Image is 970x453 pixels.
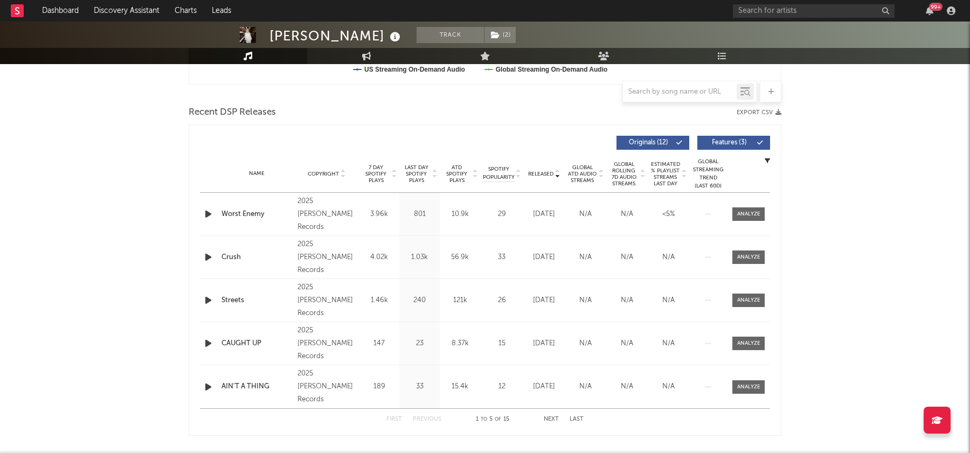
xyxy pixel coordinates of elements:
div: 4.02k [362,252,397,263]
div: 2025 [PERSON_NAME] Records [297,281,356,320]
button: Last [570,416,584,422]
div: 29 [483,209,521,220]
span: to [481,417,487,422]
span: Global ATD Audio Streams [567,164,597,184]
button: (2) [484,27,516,43]
div: 8.37k [442,338,477,349]
div: N/A [609,381,645,392]
div: <5% [650,209,687,220]
div: 1.03k [402,252,437,263]
input: Search for artists [733,4,895,18]
div: N/A [609,338,645,349]
div: N/A [650,381,687,392]
a: Worst Enemy [221,209,292,220]
span: Spotify Popularity [483,165,515,182]
div: 189 [362,381,397,392]
div: 801 [402,209,437,220]
div: 12 [483,381,521,392]
a: CAUGHT UP [221,338,292,349]
div: 56.9k [442,252,477,263]
div: N/A [650,338,687,349]
span: Estimated % Playlist Streams Last Day [650,161,680,187]
div: 33 [483,252,521,263]
div: N/A [567,295,604,306]
div: 121k [442,295,477,306]
div: [DATE] [526,252,562,263]
button: Next [544,416,559,422]
div: 23 [402,338,437,349]
div: N/A [609,209,645,220]
button: First [386,416,402,422]
div: N/A [609,252,645,263]
span: of [495,417,501,422]
span: ATD Spotify Plays [442,164,471,184]
div: [DATE] [526,209,562,220]
div: [DATE] [526,295,562,306]
div: Global Streaming Trend (Last 60D) [692,158,724,190]
div: [PERSON_NAME] [269,27,403,45]
input: Search by song name or URL [623,88,737,96]
span: Originals ( 12 ) [623,140,673,146]
div: 2025 [PERSON_NAME] Records [297,324,356,363]
div: Name [221,170,292,178]
button: Previous [413,416,441,422]
span: 7 Day Spotify Plays [362,164,390,184]
div: 2025 [PERSON_NAME] Records [297,367,356,406]
div: 147 [362,338,397,349]
span: Released [528,171,553,177]
button: Export CSV [737,109,781,116]
div: N/A [567,209,604,220]
div: N/A [567,381,604,392]
span: Global Rolling 7D Audio Streams [609,161,639,187]
button: 99+ [926,6,933,15]
div: 33 [402,381,437,392]
button: Track [417,27,484,43]
span: Copyright [308,171,339,177]
div: 15.4k [442,381,477,392]
div: N/A [609,295,645,306]
span: ( 2 ) [484,27,516,43]
a: AIN'T A THING [221,381,292,392]
span: Last Day Spotify Plays [402,164,431,184]
div: 99 + [929,3,943,11]
div: 1 5 15 [463,413,522,426]
text: US Streaming On-Demand Audio [364,66,465,73]
span: Recent DSP Releases [189,106,276,119]
div: N/A [567,252,604,263]
div: N/A [567,338,604,349]
div: 26 [483,295,521,306]
div: N/A [650,252,687,263]
div: [DATE] [526,338,562,349]
div: 1.46k [362,295,397,306]
div: 2025 [PERSON_NAME] Records [297,238,356,277]
div: N/A [650,295,687,306]
a: Streets [221,295,292,306]
text: Global Streaming On-Demand Audio [496,66,608,73]
div: [DATE] [526,381,562,392]
div: 10.9k [442,209,477,220]
div: 240 [402,295,437,306]
a: Crush [221,252,292,263]
button: Features(3) [697,136,770,150]
div: 3.96k [362,209,397,220]
button: Originals(12) [616,136,689,150]
div: 2025 [PERSON_NAME] Records [297,195,356,234]
div: 15 [483,338,521,349]
span: Features ( 3 ) [704,140,754,146]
